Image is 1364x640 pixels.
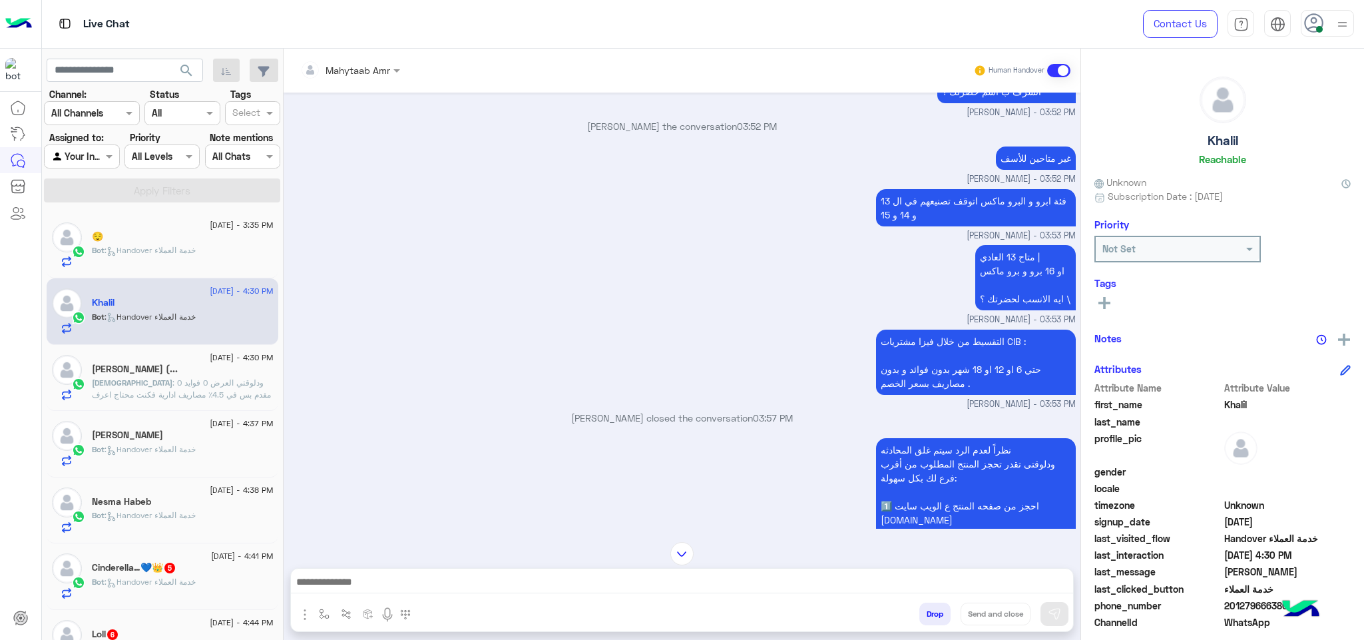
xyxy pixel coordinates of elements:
span: : Handover خدمة العملاء [105,312,196,322]
span: timezone [1094,498,1222,512]
a: tab [1228,10,1254,38]
span: : Handover خدمة العملاء [105,444,196,454]
label: Note mentions [210,131,273,145]
span: ChannelId [1094,615,1222,629]
span: [PERSON_NAME] - 03:53 PM [967,230,1076,242]
h6: Reachable [1199,153,1246,165]
span: Khalil [1224,398,1351,412]
span: Attribute Value [1224,381,1351,395]
img: Trigger scenario [341,609,351,619]
img: tab [1234,17,1249,32]
span: [DATE] - 4:30 PM [210,352,273,364]
h5: 😌 [92,231,103,242]
small: Human Handover [989,65,1044,76]
p: 2/9/2025, 3:52 PM [996,147,1076,170]
p: 2/9/2025, 3:53 PM [876,330,1076,395]
span: last_visited_flow [1094,531,1222,545]
span: last_message [1094,565,1222,579]
h6: Notes [1094,332,1122,344]
button: Send and close [961,603,1030,625]
img: WhatsApp [72,444,85,457]
span: [DATE] - 4:38 PM [210,484,273,496]
span: Unknown [1224,498,1351,512]
span: first_name [1094,398,1222,412]
img: add [1338,334,1350,346]
span: last_interaction [1094,548,1222,562]
span: [DEMOGRAPHIC_DATA] [92,378,172,388]
img: notes [1316,334,1327,345]
span: [DATE] - 4:30 PM [210,285,273,297]
span: : Handover خدمة العملاء [105,245,196,255]
span: 201279666380 [1224,599,1351,613]
h5: Nesma Habeb [92,496,151,507]
span: [PERSON_NAME] - 03:52 PM [967,173,1076,186]
img: create order [363,609,373,619]
span: [DATE] - 4:41 PM [211,550,273,562]
h5: Khalil [1208,133,1238,149]
label: Assigned to: [49,131,104,145]
h5: Mona Emad [92,430,163,441]
img: make a call [400,609,411,620]
span: null [1224,465,1351,479]
span: [DATE] - 3:35 PM [210,219,273,231]
span: signup_date [1094,515,1222,529]
span: null [1224,481,1351,495]
span: Bot [92,312,105,322]
span: Bot [92,577,105,587]
div: Select [230,105,260,123]
span: Handover خدمة العملاء [1224,531,1351,545]
label: Status [150,87,179,101]
span: last_name [1094,415,1222,429]
span: Bot [92,510,105,520]
img: send message [1048,607,1061,621]
p: 2/9/2025, 3:53 PM [975,245,1076,310]
img: Logo [5,10,32,38]
p: 2/9/2025, 3:53 PM [876,189,1076,226]
img: send voice note [379,607,395,623]
span: [DATE] - 4:37 PM [210,418,273,430]
img: profile [1334,16,1351,33]
h5: Khalil [92,297,114,308]
span: last_clicked_button [1094,582,1222,596]
span: locale [1094,481,1222,495]
span: search [178,63,194,79]
img: defaultAdmin.png [52,222,82,252]
p: [PERSON_NAME] the conversation [289,119,1076,133]
label: Channel: [49,87,87,101]
span: 03:52 PM [737,121,777,132]
span: 6 [107,629,118,640]
label: Tags [230,87,251,101]
label: Priority [130,131,160,145]
span: Unknown [1094,175,1146,189]
a: Contact Us [1143,10,1218,38]
img: tab [57,15,73,32]
span: محمد السيد [1224,565,1351,579]
h5: Mohammed Gamal (... [92,364,178,375]
button: select flow [314,603,336,625]
span: Attribute Name [1094,381,1222,395]
span: Bot [92,444,105,454]
img: WhatsApp [72,311,85,324]
h6: Tags [1094,277,1351,289]
img: defaultAdmin.png [52,421,82,451]
button: Apply Filters [44,178,280,202]
img: tab [1270,17,1285,32]
button: search [170,59,203,87]
img: scroll [670,542,694,565]
button: Drop [919,603,951,625]
h6: Attributes [1094,363,1142,375]
span: خدمة العملاء [1224,582,1351,596]
span: 5 [164,563,175,573]
button: Trigger scenario [336,603,357,625]
span: [PERSON_NAME] - 03:53 PM [967,314,1076,326]
span: 2025-09-02T13:30:27.654Z [1224,548,1351,562]
img: WhatsApp [72,510,85,523]
img: defaultAdmin.png [1200,77,1246,123]
span: : Handover خدمة العملاء [105,510,196,520]
img: send attachment [297,607,313,623]
img: defaultAdmin.png [1224,432,1257,465]
span: [PERSON_NAME] - 03:53 PM [967,398,1076,411]
img: select flow [319,609,330,619]
img: WhatsApp [72,378,85,391]
img: WhatsApp [72,576,85,589]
